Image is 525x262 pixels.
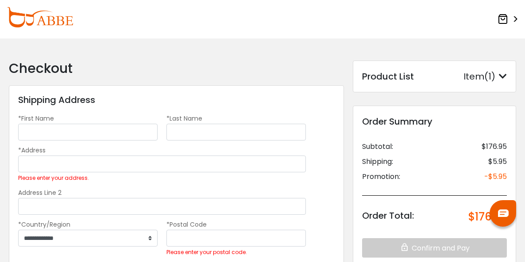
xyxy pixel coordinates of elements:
[482,141,507,152] div: $176.95
[18,175,89,182] label: Please enter your address.
[488,156,507,167] div: $5.95
[510,11,518,27] span: >
[166,114,202,123] label: *Last Name
[468,209,507,225] div: $176.95
[18,95,95,105] h3: Shipping Address
[463,70,507,83] div: Item(1)
[498,11,518,27] a: >
[362,209,414,225] div: Order Total:
[362,171,400,182] div: Promotion:
[362,141,393,152] div: Subtotal:
[166,220,207,229] label: *Postal Code
[18,188,62,197] label: Address Line 2
[362,70,414,83] div: Product List
[18,146,46,155] label: *Address
[18,114,54,123] label: *First Name
[362,156,393,167] div: Shipping:
[18,220,70,229] label: *Country/Region
[166,249,247,256] label: Please enter your postal code.
[484,171,507,182] div: -$5.95
[7,7,73,27] img: abbeglasses.com
[9,61,344,76] h2: Checkout
[498,209,509,217] img: chat
[362,115,507,128] div: Order Summary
